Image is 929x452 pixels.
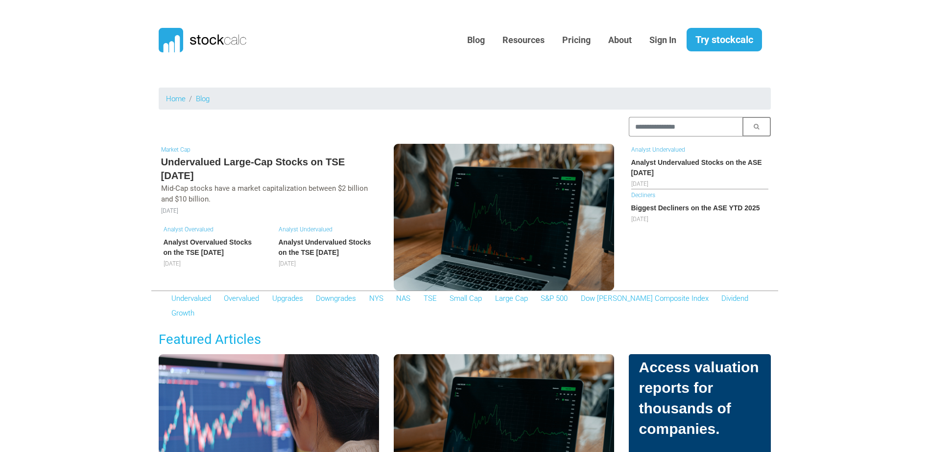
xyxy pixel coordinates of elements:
[161,146,191,153] a: Market Cap
[369,294,383,303] a: NYS
[161,207,178,214] small: [DATE]
[642,28,684,52] a: Sign In
[631,146,685,153] a: Analyst Undervalued
[272,294,303,303] a: Upgrades
[161,183,377,205] p: Mid-Cap stocks have a market capitalization between $2 billion and $10 billion.
[394,144,614,291] img: Undervalued Large-Cap Stocks on TSE August 2025
[279,260,296,267] span: [DATE]
[161,155,377,183] h5: Undervalued Large-Cap Stocks on TSE [DATE]
[581,294,709,303] a: Dow [PERSON_NAME] Composite Index
[460,28,492,52] a: Blog
[396,294,410,303] a: NAS
[631,158,768,178] h6: Analyst Undervalued Stocks on the ASE [DATE]
[555,28,598,52] a: Pricing
[316,294,356,303] a: Downgrades
[631,216,648,223] span: [DATE]
[631,192,655,199] a: Decliners
[450,294,482,303] a: Small Cap
[631,203,768,213] h6: Biggest Decliners on the ASE YTD 2025
[541,294,568,303] a: S&P 500
[164,237,259,258] h6: Analyst Overvalued Stocks on the TSE [DATE]
[687,28,762,51] a: Try stockcalc
[224,294,259,303] a: Overvalued
[196,94,210,103] a: Blog
[639,357,761,447] h5: Access valuation reports for thousands of companies.
[424,294,437,303] a: TSE
[631,181,648,187] span: [DATE]
[279,237,374,258] h6: Analyst Undervalued Stocks on the TSE [DATE]
[151,330,778,349] h3: Featured Articles
[721,294,748,303] a: Dividend
[166,94,186,103] a: Home
[601,28,639,52] a: About
[164,260,181,267] span: [DATE]
[171,309,194,317] a: Growth
[495,28,552,52] a: Resources
[279,226,333,233] a: Analyst Undervalued
[164,226,214,233] a: Analyst Overvalued
[495,294,528,303] a: Large Cap
[159,88,771,110] nav: breadcrumb
[171,294,211,303] a: Undervalued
